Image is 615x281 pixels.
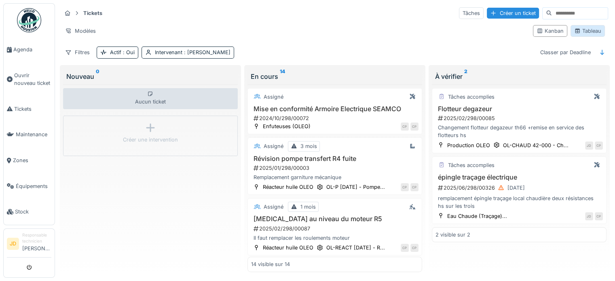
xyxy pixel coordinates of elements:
[251,173,418,181] div: Remplacement garniture mécanique
[435,105,603,113] h3: Flotteur degazeur
[123,136,178,144] div: Créer une intervention
[251,72,419,81] div: En cours
[15,208,51,216] span: Stock
[16,131,51,138] span: Maintenance
[410,183,418,191] div: CP
[464,72,467,81] sup: 2
[401,123,409,131] div: CP
[253,225,418,232] div: 2025/02/298/00087
[4,96,55,122] a: Tickets
[22,232,51,256] li: [PERSON_NAME]
[437,114,603,122] div: 2025/02/298/00085
[13,46,51,53] span: Agenda
[155,49,230,56] div: Intervenant
[251,215,418,223] h3: [MEDICAL_DATA] au niveau du moteur R5
[264,203,283,211] div: Assigné
[22,232,51,245] div: Responsable technicien
[251,155,418,163] h3: Révision pompe transfert R4 fuite
[4,173,55,199] a: Équipements
[448,93,495,101] div: Tâches accomplies
[251,105,418,113] h3: Mise en conformité Armoire Electrique SEAMCO
[435,173,603,181] h3: épingle traçage électrique
[300,203,316,211] div: 1 mois
[263,183,313,191] div: Réacteur huile OLEO
[253,164,418,172] div: 2025/01/298/00003
[401,244,409,252] div: CP
[435,124,603,139] div: Changement flotteur degazeur th66 +remise en service des flotteurs hs
[251,261,290,268] div: 14 visible sur 14
[264,142,283,150] div: Assigné
[595,142,603,150] div: CP
[263,123,311,130] div: Enfuteuses (OLEO)
[435,231,470,239] div: 2 visible sur 2
[263,244,313,251] div: Réacteur huile OLEO
[96,72,99,81] sup: 0
[13,156,51,164] span: Zones
[507,184,525,192] div: [DATE]
[410,123,418,131] div: CP
[61,46,93,58] div: Filtres
[121,49,135,55] span: : Oui
[435,194,603,210] div: remplacement épingle traçage local chaudière deux résistances hs sur les trois
[251,234,418,242] div: Il faut remplacer les roulements moteur
[326,244,385,251] div: OL-REACT [DATE] - R...
[487,8,539,19] div: Créer un ticket
[459,7,484,19] div: Tâches
[66,72,235,81] div: Nouveau
[437,183,603,193] div: 2025/06/298/00326
[585,212,593,220] div: JD
[4,37,55,63] a: Agenda
[401,183,409,191] div: CP
[110,49,135,56] div: Actif
[503,142,569,149] div: OL-CHAUD 42-000 - Ch...
[4,199,55,225] a: Stock
[448,161,495,169] div: Tâches accomplies
[574,27,601,35] div: Tableau
[264,93,283,101] div: Assigné
[14,105,51,113] span: Tickets
[410,244,418,252] div: CP
[182,49,230,55] span: : [PERSON_NAME]
[80,9,106,17] strong: Tickets
[253,114,418,122] div: 2024/10/298/00072
[435,72,603,81] div: À vérifier
[4,122,55,148] a: Maintenance
[7,238,19,250] li: JD
[17,8,41,32] img: Badge_color-CXgf-gQk.svg
[447,142,490,149] div: Production OLEO
[7,232,51,258] a: JD Responsable technicien[PERSON_NAME]
[16,182,51,190] span: Équipements
[537,27,564,35] div: Kanban
[585,142,593,150] div: JD
[595,212,603,220] div: CP
[300,142,317,150] div: 3 mois
[4,63,55,96] a: Ouvrir nouveau ticket
[4,148,55,173] a: Zones
[63,88,238,109] div: Aucun ticket
[537,46,594,58] div: Classer par Deadline
[61,25,99,37] div: Modèles
[447,212,507,220] div: Eau Chaude (Traçage)...
[14,72,51,87] span: Ouvrir nouveau ticket
[326,183,385,191] div: OL-P [DATE] - Pompe...
[280,72,285,81] sup: 14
